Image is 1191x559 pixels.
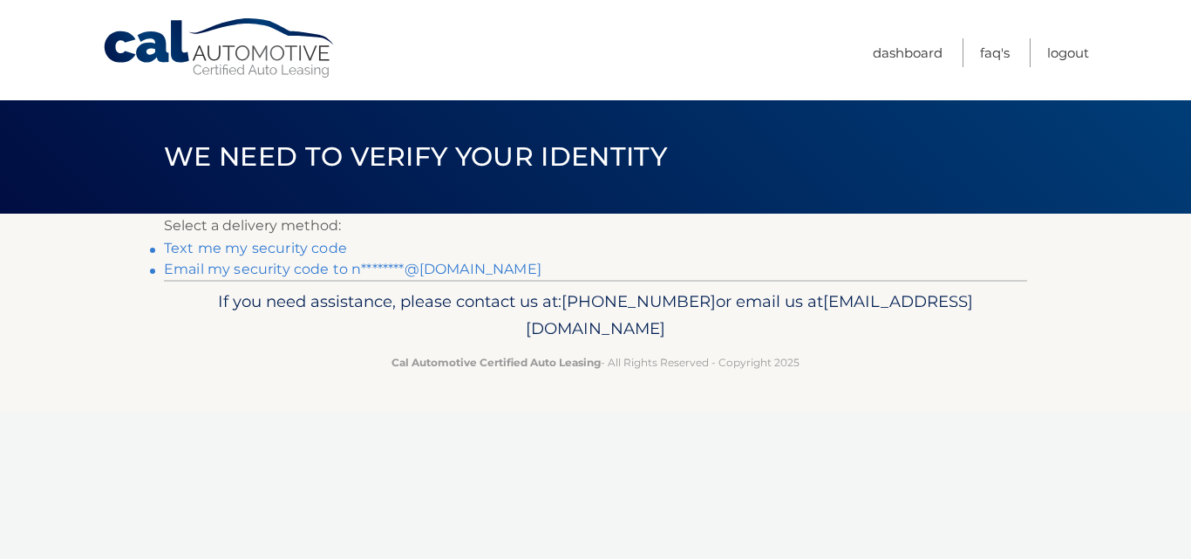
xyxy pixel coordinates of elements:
strong: Cal Automotive Certified Auto Leasing [391,356,601,369]
p: - All Rights Reserved - Copyright 2025 [175,353,1016,372]
p: Select a delivery method: [164,214,1027,238]
span: We need to verify your identity [164,140,667,173]
a: Logout [1047,38,1089,67]
a: Cal Automotive [102,17,337,79]
a: FAQ's [980,38,1010,67]
p: If you need assistance, please contact us at: or email us at [175,288,1016,344]
a: Dashboard [873,38,943,67]
a: Text me my security code [164,240,347,256]
a: Email my security code to n********@[DOMAIN_NAME] [164,261,541,277]
span: [PHONE_NUMBER] [561,291,716,311]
